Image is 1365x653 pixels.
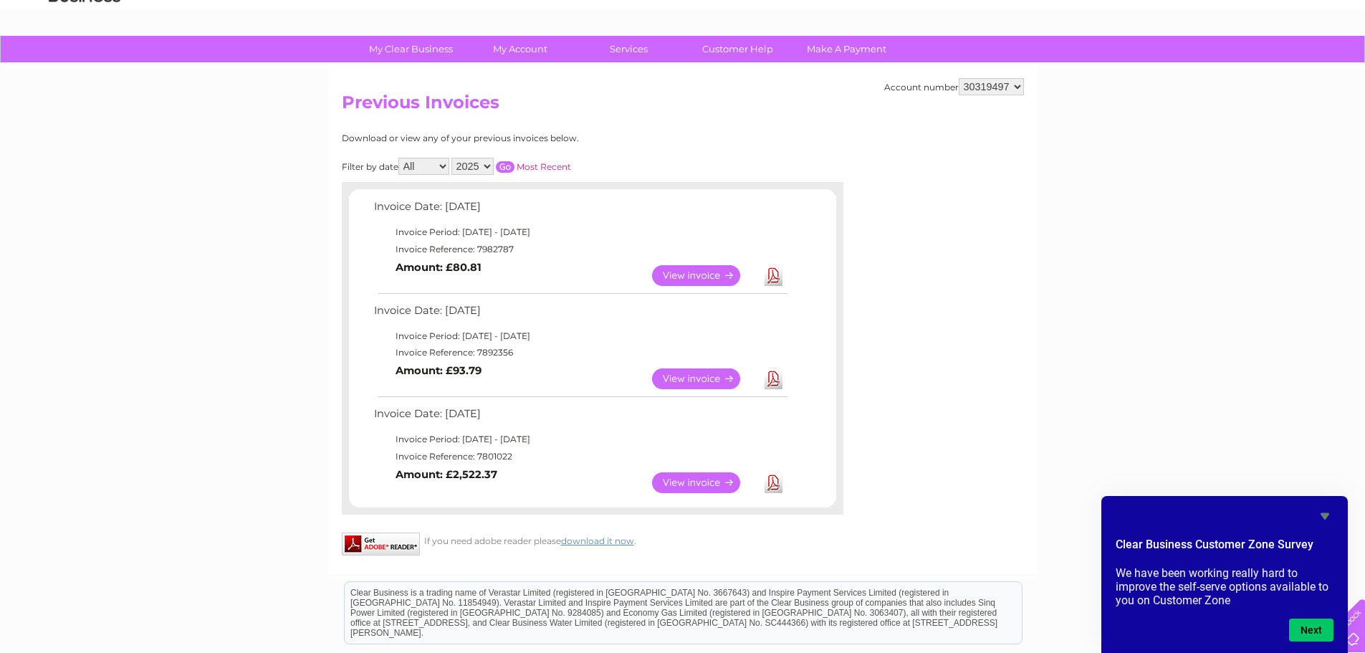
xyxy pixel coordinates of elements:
a: download it now [561,535,634,546]
a: Most Recent [517,161,571,172]
h2: Previous Invoices [342,92,1024,120]
a: Blog [1240,61,1261,72]
td: Invoice Period: [DATE] - [DATE] [370,431,790,448]
a: Download [765,472,782,493]
a: My Clear Business [352,36,470,62]
a: Download [765,368,782,389]
a: View [652,472,757,493]
img: logo.png [48,37,121,81]
a: Customer Help [679,36,797,62]
button: Next question [1289,619,1333,642]
b: Amount: £80.81 [396,261,482,274]
div: Download or view any of your previous invoices below. [342,133,718,143]
a: Water [1113,61,1140,72]
td: Invoice Period: [DATE] - [DATE] [370,328,790,345]
a: Download [765,265,782,286]
div: Filter by date [342,158,718,175]
td: Invoice Date: [DATE] [370,301,790,328]
td: Invoice Reference: 7982787 [370,241,790,258]
button: Hide survey [1316,507,1333,525]
a: View [652,368,757,389]
h2: Clear Business Customer Zone Survey [1116,536,1333,561]
div: Clear Business is a trading name of Verastar Limited (registered in [GEOGRAPHIC_DATA] No. 3667643... [345,8,1022,70]
a: View [652,265,757,286]
div: Account number [884,78,1024,95]
b: Amount: £2,522.37 [396,468,497,481]
b: Amount: £93.79 [396,364,482,377]
a: Telecoms [1189,61,1232,72]
a: Make A Payment [787,36,906,62]
td: Invoice Reference: 7801022 [370,448,790,465]
a: Services [570,36,688,62]
td: Invoice Period: [DATE] - [DATE] [370,224,790,241]
td: Invoice Reference: 7892356 [370,344,790,361]
a: 0333 014 3131 [1095,7,1194,25]
td: Invoice Date: [DATE] [370,197,790,224]
div: If you need adobe reader please . [342,533,843,546]
div: Clear Business Customer Zone Survey [1116,507,1333,642]
p: We have been working really hard to improve the self-serve options available to you on Customer Zone [1116,566,1333,607]
a: Contact [1270,61,1305,72]
a: Log out [1318,61,1351,72]
a: My Account [461,36,579,62]
td: Invoice Date: [DATE] [370,404,790,431]
a: Energy [1149,61,1180,72]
